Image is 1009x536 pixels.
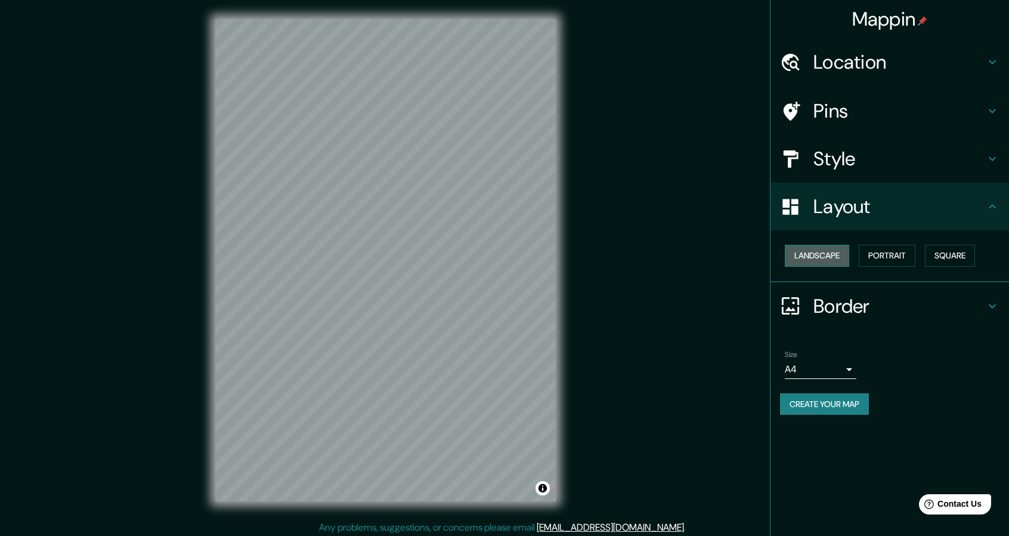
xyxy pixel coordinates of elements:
[852,7,928,31] h4: Mappin
[903,489,996,523] iframe: Help widget launcher
[319,520,686,535] p: Any problems, suggestions, or concerns please email .
[813,147,985,171] h4: Style
[925,245,975,267] button: Square
[770,38,1009,86] div: Location
[813,99,985,123] h4: Pins
[813,294,985,318] h4: Border
[780,393,869,415] button: Create your map
[536,481,550,495] button: Toggle attribution
[770,87,1009,135] div: Pins
[770,135,1009,183] div: Style
[785,349,797,359] label: Size
[770,183,1009,230] div: Layout
[785,360,856,379] div: A4
[688,520,690,535] div: .
[770,282,1009,330] div: Border
[537,521,684,534] a: [EMAIL_ADDRESS][DOMAIN_NAME]
[918,16,927,26] img: pin-icon.png
[813,50,985,74] h4: Location
[686,520,688,535] div: .
[859,245,915,267] button: Portrait
[813,195,985,218] h4: Layout
[215,19,556,501] canvas: Map
[785,245,849,267] button: Landscape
